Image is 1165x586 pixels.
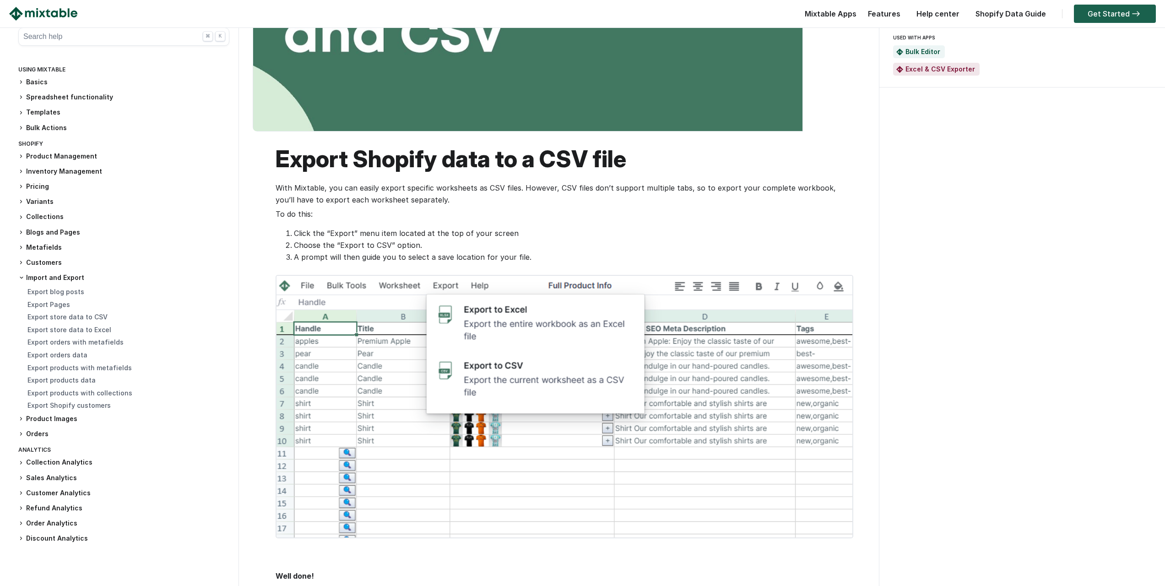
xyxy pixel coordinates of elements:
h3: Metafields [18,243,229,252]
a: Export orders data [27,351,87,359]
h3: Inventory Management [18,167,229,176]
h3: Collections [18,212,229,222]
a: Export Shopify customers [27,401,111,409]
h1: Export Shopify data to a CSV file [276,145,851,173]
h3: Refund Analytics [18,504,229,513]
img: Mixtable Spreadsheet Bulk Editor App [896,49,903,55]
li: Choose the “Export to CSV” option. [294,239,851,251]
div: USED WITH APPS [893,32,1148,43]
a: Export store data to CSV [27,313,108,321]
h3: Pricing [18,182,229,192]
div: K [215,31,225,41]
p: To do this: [276,208,851,220]
a: Export products data [27,376,96,384]
img: export shopify data in csv [276,275,853,538]
h3: Product Management [18,152,229,161]
a: Shopify Data Guide [971,9,1051,18]
a: Export products with metafields [27,364,132,372]
h3: Discount Analytics [18,534,229,543]
h3: Basics [18,77,229,87]
a: Export blog posts [27,288,84,296]
div: Shopify [18,138,229,152]
h3: Bulk Actions [18,123,229,133]
a: Bulk Editor [905,48,940,55]
img: Mixtable Excel & CSV Exporter App [896,66,903,73]
h3: Customers [18,258,229,268]
a: Get Started [1074,5,1156,23]
div: Using Mixtable [18,64,229,77]
h3: Spreadsheet functionality [18,93,229,102]
a: Help center [912,9,964,18]
button: Search help ⌘ K [18,27,229,46]
h3: Templates [18,108,229,117]
img: Mixtable logo [9,7,77,21]
h3: Import and Export [18,273,229,282]
a: Excel & CSV Exporter [905,65,975,73]
h3: Sales Analytics [18,473,229,483]
div: Analytics [18,444,229,458]
div: ⌘ [203,31,213,41]
a: Export products with collections [27,389,132,397]
h3: Orders [18,429,229,439]
h3: Collection Analytics [18,458,229,467]
h3: Blogs and Pages [18,228,229,237]
a: Features [863,9,905,18]
p: With Mixtable, you can easily export specific worksheets as CSV files. However, CSV files don’t s... [276,182,851,206]
h3: Order Analytics [18,519,229,528]
h3: Product Images [18,414,229,424]
li: Click the “Export” menu item located at the top of your screen [294,227,851,239]
a: Export store data to Excel [27,326,111,334]
a: Export orders with metafields [27,338,124,346]
a: Export Pages [27,301,70,308]
h3: Customer Analytics [18,488,229,498]
strong: Well done! [276,571,314,581]
img: arrow-right.svg [1130,11,1142,16]
li: A prompt will then guide you to select a save location for your file. [294,251,851,263]
div: Mixtable Apps [800,7,856,25]
h3: Variants [18,197,229,207]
